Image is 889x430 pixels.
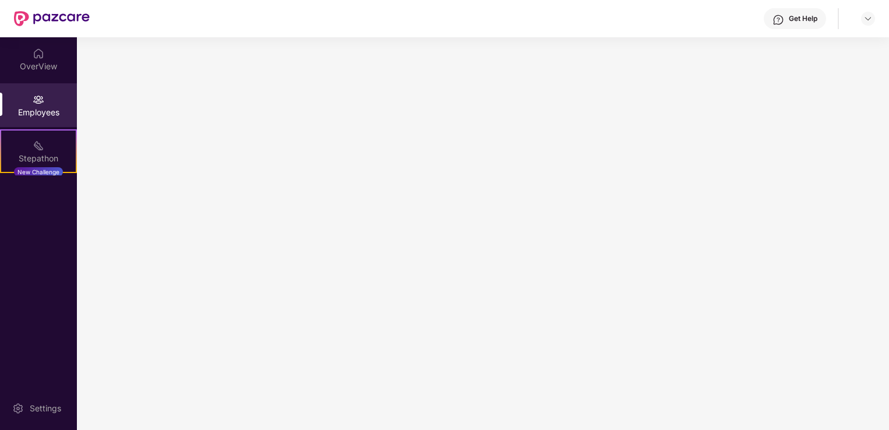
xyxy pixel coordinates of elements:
[26,403,65,414] div: Settings
[14,167,63,177] div: New Challenge
[789,14,817,23] div: Get Help
[1,153,76,164] div: Stepathon
[33,48,44,59] img: svg+xml;base64,PHN2ZyBpZD0iSG9tZSIgeG1sbnM9Imh0dHA6Ly93d3cudzMub3JnLzIwMDAvc3ZnIiB3aWR0aD0iMjAiIG...
[33,94,44,105] img: svg+xml;base64,PHN2ZyBpZD0iRW1wbG95ZWVzIiB4bWxucz0iaHR0cDovL3d3dy53My5vcmcvMjAwMC9zdmciIHdpZHRoPS...
[12,403,24,414] img: svg+xml;base64,PHN2ZyBpZD0iU2V0dGluZy0yMHgyMCIgeG1sbnM9Imh0dHA6Ly93d3cudzMub3JnLzIwMDAvc3ZnIiB3aW...
[772,14,784,26] img: svg+xml;base64,PHN2ZyBpZD0iSGVscC0zMngzMiIgeG1sbnM9Imh0dHA6Ly93d3cudzMub3JnLzIwMDAvc3ZnIiB3aWR0aD...
[14,11,90,26] img: New Pazcare Logo
[33,140,44,151] img: svg+xml;base64,PHN2ZyB4bWxucz0iaHR0cDovL3d3dy53My5vcmcvMjAwMC9zdmciIHdpZHRoPSIyMSIgaGVpZ2h0PSIyMC...
[863,14,873,23] img: svg+xml;base64,PHN2ZyBpZD0iRHJvcGRvd24tMzJ4MzIiIHhtbG5zPSJodHRwOi8vd3d3LnczLm9yZy8yMDAwL3N2ZyIgd2...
